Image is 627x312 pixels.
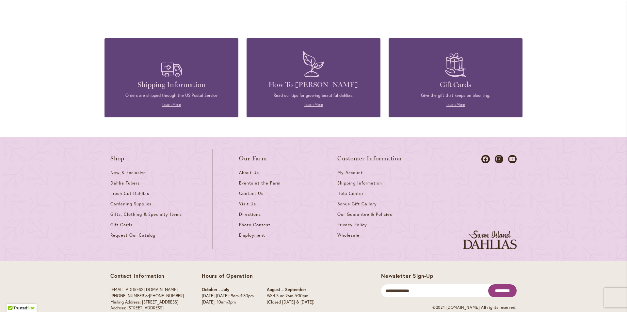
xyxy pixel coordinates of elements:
span: Directions [239,212,261,217]
span: Gifts, Clothing & Specialty Items [110,212,182,217]
span: Gift Cards [110,222,133,228]
span: Photo Contest [239,222,270,228]
span: Shop [110,155,125,162]
span: My Account [337,170,363,175]
p: Read our tips for growing beautiful dahlias. [256,93,371,98]
p: August – September [267,287,314,293]
a: Learn More [446,102,465,107]
a: Learn More [162,102,181,107]
p: Give the gift that keeps on blooming. [398,93,513,98]
p: Orders are shipped through the US Postal Service [114,93,229,98]
span: Wholesale [337,232,360,238]
a: Dahlias on Youtube [508,155,517,163]
span: Visit Us [239,201,256,207]
p: October - July [202,287,254,293]
span: Shipping Information [337,180,382,186]
span: Employment [239,232,265,238]
a: Learn More [304,102,323,107]
a: Dahlias on Instagram [495,155,503,163]
span: Fresh Cut Dahlias [110,191,149,196]
span: Events at the Farm [239,180,280,186]
p: Contact Information [110,273,184,279]
span: About Us [239,170,259,175]
span: Contact Us [239,191,264,196]
span: Newsletter Sign-Up [381,272,433,279]
span: Gardening Supplies [110,201,152,207]
span: New & Exclusive [110,170,146,175]
span: ©2024 [DOMAIN_NAME] All rights reserved. [432,305,517,310]
span: Dahlia Tubers [110,180,140,186]
p: Hours of Operation [202,273,314,279]
h4: Shipping Information [114,80,229,89]
span: Customer Information [337,155,402,162]
span: Bonus Gift Gallery [337,201,377,207]
p: or Mailing Address: [STREET_ADDRESS] Address: [STREET_ADDRESS] [110,287,184,311]
a: Dahlias on Facebook [481,155,490,163]
span: Our Guarantee & Policies [337,212,392,217]
span: Privacy Policy [337,222,367,228]
span: Request Our Catalog [110,232,155,238]
h4: Gift Cards [398,80,513,89]
a: [EMAIL_ADDRESS][DOMAIN_NAME] [110,287,178,292]
h4: How To [PERSON_NAME] [256,80,371,89]
span: Help Center [337,191,363,196]
span: Our Farm [239,155,267,162]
